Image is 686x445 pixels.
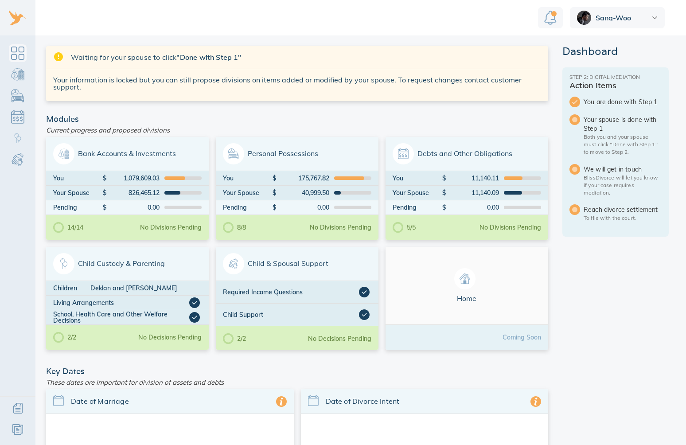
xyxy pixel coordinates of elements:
[223,204,273,211] div: Pending
[9,44,27,62] a: Dashboard
[90,285,202,291] div: Deklan and [PERSON_NAME]
[9,108,27,126] a: Debts & Obligations
[569,82,662,90] div: Action Items
[442,190,448,196] div: $
[223,333,246,344] div: 2/2
[584,98,662,106] span: You are done with Step 1
[223,253,371,274] span: Child & Spousal Support
[53,143,202,164] span: Bank Accounts & Investments
[584,205,662,214] span: Reach divorce settlement
[273,204,278,211] div: $
[223,222,246,233] div: 8/8
[584,165,662,174] span: We will get in touch
[43,123,552,137] div: Current progress and proposed divisions
[9,151,27,168] a: Child & Spousal Support
[442,175,448,181] div: $
[43,115,552,123] div: Modules
[53,190,103,196] div: Your Spouse
[310,224,371,230] div: No Divisions Pending
[43,367,552,375] div: Key Dates
[140,224,202,230] div: No Divisions Pending
[103,190,108,196] div: $
[9,399,27,417] a: Additional Information
[216,137,378,240] a: Personal PossessionsYou$175,767.82Your Spouse$40,999.50Pending$0.008/8No Divisions Pending
[53,253,202,274] span: Child Custody & Parenting
[216,247,378,350] a: Child & Spousal SupportRequired Income QuestionsChild Support2/2No Decisions Pending
[103,204,108,211] div: $
[584,214,662,222] p: To file with the court.
[223,309,359,320] div: Child Support
[71,52,541,62] div: Waiting for your spouse to click
[53,175,103,181] div: You
[53,332,76,343] div: 2/2
[223,143,371,164] span: Personal Possessions
[562,46,669,57] div: Dashboard
[569,74,662,80] div: Step 2: Digital Mediation
[584,174,662,196] p: BlissDivorce will let you know if your case requires mediation.
[46,69,548,101] div: Your information is locked but you can still propose divisions on items added or modified by your...
[273,190,278,196] div: $
[53,297,189,308] div: Living Arrangements
[479,224,541,230] div: No Divisions Pending
[277,190,329,196] div: 40,999.50
[393,204,442,211] div: Pending
[442,204,448,211] div: $
[43,375,552,389] div: These dates are important for division of assets and debts
[9,66,27,83] a: Bank Accounts & Investments
[46,247,209,350] a: Child Custody & ParentingChildrenDeklan and [PERSON_NAME]Living ArrangementsSchool, Health Care a...
[9,129,27,147] a: Child Custody & Parenting
[71,396,276,406] span: Date of Marriage
[393,222,416,233] div: 5/5
[544,11,557,25] img: Notification
[53,311,189,324] div: School, Health Care and Other Welfare Decisions
[9,87,27,105] a: Personal Possessions
[447,204,499,211] div: 0.00
[447,175,499,181] div: 11,140.11
[596,14,650,21] span: Sang-Woo
[53,222,83,233] div: 14/14
[308,336,371,342] div: No Decisions Pending
[9,421,27,438] a: Resources
[577,11,591,25] img: ACg8ocLZX3c_fMFdo8OLEAo5qI2MvNu4Lmc2BRblAEFuXMOH64LAzoIsEA=s96-c
[223,175,273,181] div: You
[138,334,202,340] div: No Decisions Pending
[503,334,541,340] div: Coming Soon
[223,287,359,297] div: Required Income Questions
[176,53,241,62] strong: "Done with Step 1"
[53,204,103,211] div: Pending
[584,133,662,156] p: Both you and your spouse must click "Done with Step 1" to move to Step 2.
[393,175,442,181] div: You
[393,190,442,196] div: Your Spouse
[108,175,159,181] div: 1,079,609.03
[652,16,658,19] img: dropdown.svg
[223,190,273,196] div: Your Spouse
[53,285,90,291] div: Children
[386,137,548,240] a: Debts and Other ObligationsYou$11,140.11Your Spouse$11,140.09Pending$0.005/5No Divisions Pending
[277,204,329,211] div: 0.00
[273,175,278,181] div: $
[326,396,531,406] span: Date of Divorce Intent
[584,115,662,133] span: Your spouse is done with Step 1
[108,190,159,196] div: 826,465.12
[46,137,209,240] a: Bank Accounts & InvestmentsYou$1,079,609.03Your Spouse$826,465.12Pending$0.0014/14No Divisions Pe...
[103,175,108,181] div: $
[447,190,499,196] div: 11,140.09
[386,247,548,350] a: HomeComing Soon
[393,268,541,303] span: Home
[108,204,159,211] div: 0.00
[277,175,329,181] div: 175,767.82
[393,143,541,164] span: Debts and Other Obligations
